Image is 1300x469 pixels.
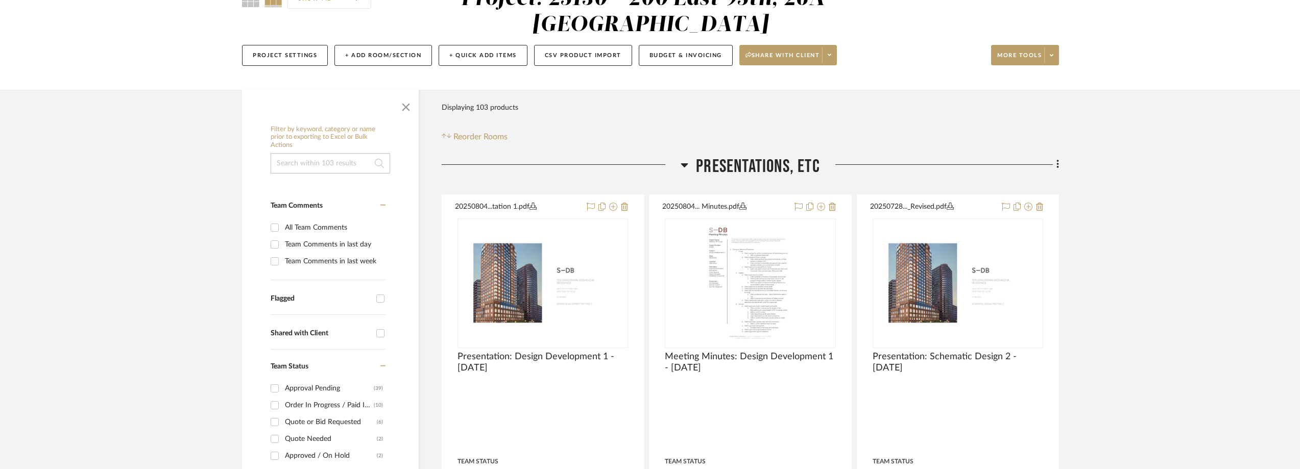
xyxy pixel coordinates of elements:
img: Presentation: Design Development 1 - 08.04.2025 [459,229,627,337]
img: Meeting Minutes: Design Development 1 - 08.04.2025 [701,219,800,347]
span: PRESENTATIONS, ETC [696,156,820,178]
img: Presentation: Schematic Design 2 - 07.28.2025 [874,229,1042,337]
div: Approval Pending [285,380,374,397]
div: Team Comments in last week [285,253,383,269]
button: 20250728..._Revised.pdf [870,201,996,213]
div: Displaying 103 products [442,97,518,118]
span: Meeting Minutes: Design Development 1 - [DATE] [665,351,835,374]
div: (6) [377,414,383,430]
div: Quote Needed [285,431,377,447]
button: 20250804... Minutes.pdf [662,201,788,213]
div: All Team Comments [285,219,383,236]
button: Close [396,95,416,115]
div: Shared with Client [271,329,371,338]
div: (10) [374,397,383,413]
button: Share with client [739,45,837,65]
button: Reorder Rooms [442,131,508,143]
div: (2) [377,448,383,464]
button: + Quick Add Items [439,45,527,66]
span: More tools [997,52,1042,67]
span: Team Comments [271,202,323,209]
div: Quote or Bid Requested [285,414,377,430]
button: Project Settings [242,45,328,66]
div: Approved / On Hold [285,448,377,464]
button: + Add Room/Section [334,45,432,66]
span: Share with client [745,52,820,67]
span: Presentation: Schematic Design 2 - [DATE] [873,351,1043,374]
button: Budget & Invoicing [639,45,733,66]
div: Flagged [271,294,371,303]
div: Order In Progress / Paid In Full w/ Freight, No Balance due [285,397,374,413]
div: (39) [374,380,383,397]
button: 20250804...tation 1.pdf [455,201,581,213]
div: Team Status [458,457,498,466]
div: Team Status [873,457,913,466]
div: (2) [377,431,383,447]
input: Search within 103 results [271,153,390,174]
h6: Filter by keyword, category or name prior to exporting to Excel or Bulk Actions [271,126,390,150]
span: Presentation: Design Development 1 - [DATE] [458,351,628,374]
div: Team Comments in last day [285,236,383,253]
button: More tools [991,45,1059,65]
span: Team Status [271,363,308,370]
span: Reorder Rooms [453,131,508,143]
button: CSV Product Import [534,45,632,66]
div: Team Status [665,457,706,466]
